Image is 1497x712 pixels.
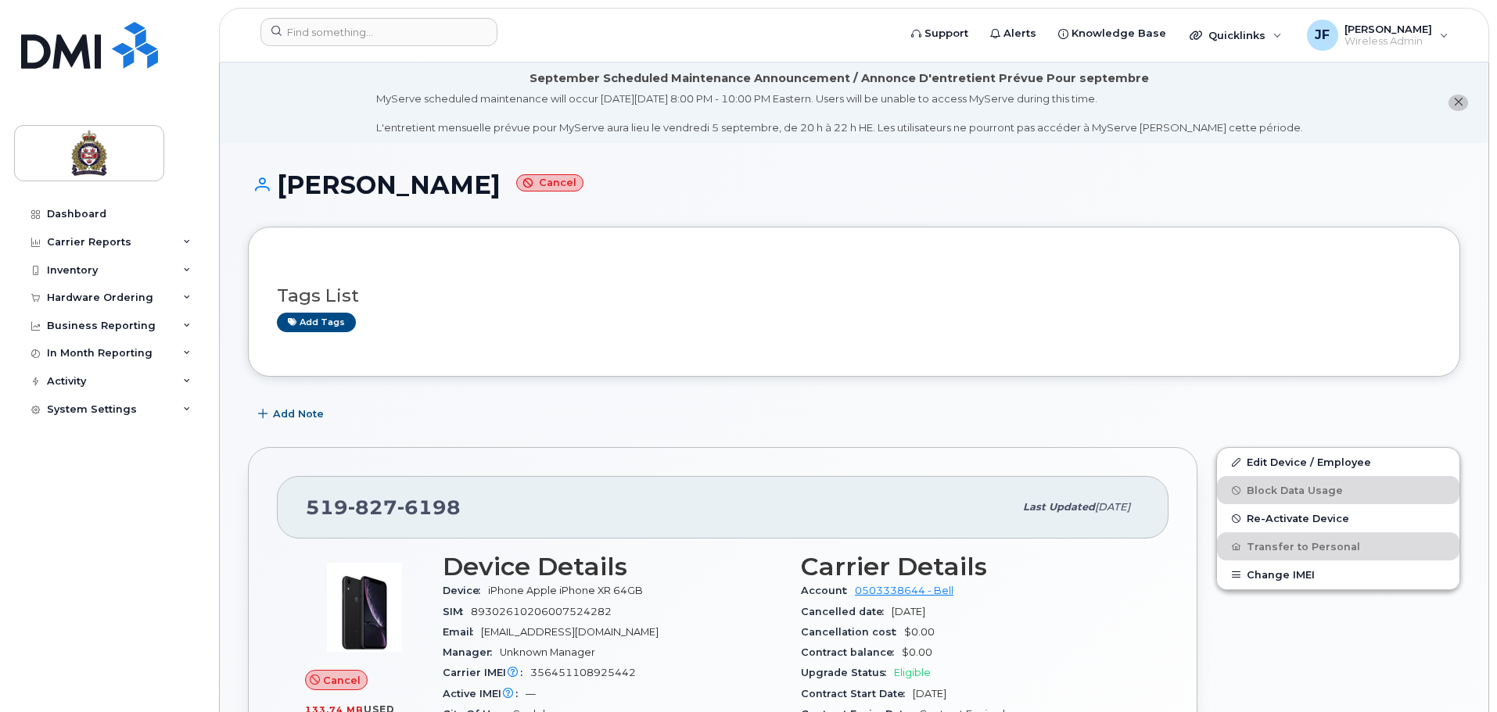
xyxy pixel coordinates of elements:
[913,688,946,699] span: [DATE]
[306,496,461,519] span: 519
[801,626,904,638] span: Cancellation cost
[1217,532,1459,560] button: Transfer to Personal
[530,70,1149,87] div: September Scheduled Maintenance Announcement / Annonce D'entretient Prévue Pour septembre
[904,626,935,638] span: $0.00
[1095,501,1130,513] span: [DATE]
[801,646,902,658] span: Contract balance
[801,688,913,699] span: Contract Start Date
[277,286,1431,306] h3: Tags List
[443,585,488,596] span: Device
[516,174,583,192] small: Cancel
[526,688,536,699] span: —
[443,606,471,617] span: SIM
[443,667,530,678] span: Carrier IMEI
[273,406,324,421] span: Add Note
[1247,513,1349,524] span: Re-Activate Device
[348,496,397,519] span: 827
[500,646,595,658] span: Unknown Manager
[376,91,1303,135] div: MyServe scheduled maintenance will occur [DATE][DATE] 8:00 PM - 10:00 PM Eastern. Users will be u...
[471,606,612,617] span: 89302610206007524282
[277,313,356,332] a: Add tags
[323,673,361,688] span: Cancel
[1217,448,1459,476] a: Edit Device / Employee
[443,688,526,699] span: Active IMEI
[801,667,894,678] span: Upgrade Status
[530,667,636,678] span: 356451108925442
[894,667,931,678] span: Eligible
[1023,501,1095,513] span: Last updated
[248,171,1460,199] h1: [PERSON_NAME]
[902,646,932,658] span: $0.00
[397,496,461,519] span: 6198
[443,553,782,581] h3: Device Details
[443,646,500,658] span: Manager
[1217,476,1459,504] button: Block Data Usage
[801,553,1140,581] h3: Carrier Details
[892,606,925,617] span: [DATE]
[1217,560,1459,589] button: Change IMEI
[248,400,337,428] button: Add Note
[318,560,411,654] img: image20231002-3703462-1qb80zy.jpeg
[481,626,659,638] span: [EMAIL_ADDRESS][DOMAIN_NAME]
[1449,95,1468,111] button: close notification
[855,585,953,596] a: 0503338644 - Bell
[488,585,643,596] span: iPhone Apple iPhone XR 64GB
[801,585,855,596] span: Account
[1217,504,1459,532] button: Re-Activate Device
[801,606,892,617] span: Cancelled date
[443,626,481,638] span: Email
